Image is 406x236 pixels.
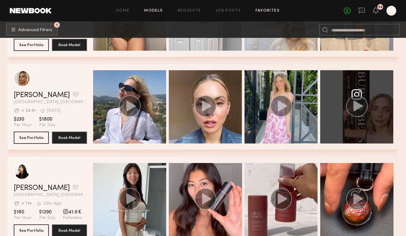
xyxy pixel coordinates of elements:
[14,92,70,99] a: [PERSON_NAME]
[386,6,396,16] a: M
[14,39,49,51] button: See Portfolio
[14,116,32,122] span: $230
[6,24,58,36] button: 1Advanced Filters
[21,109,36,113] div: < 24 hr
[178,9,201,13] a: Requests
[39,215,56,221] span: Per Day
[14,132,49,144] button: See Portfolio
[39,209,56,215] span: $1290
[116,9,130,13] a: Home
[39,116,56,122] span: $1800
[21,202,32,206] div: < 1 hr
[14,184,70,192] a: [PERSON_NAME]
[63,209,82,215] span: 41.9 K
[144,9,163,13] a: Models
[39,122,56,128] span: Per Day
[14,215,32,221] span: Per Hour
[256,9,280,13] a: Favorites
[56,24,58,26] span: 1
[18,28,52,32] span: Advanced Filters
[52,39,87,51] button: Book Model
[14,193,87,197] span: [GEOGRAPHIC_DATA], [GEOGRAPHIC_DATA]
[52,132,87,144] button: Book Model
[63,215,82,221] span: Followers
[14,122,32,128] span: Per Hour
[14,100,87,104] span: [GEOGRAPHIC_DATA], [GEOGRAPHIC_DATA]
[43,202,62,206] div: 22hr ago
[216,9,241,13] a: Job Posts
[14,209,32,215] span: $180
[47,109,60,113] div: [DATE]
[378,5,382,9] div: 34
